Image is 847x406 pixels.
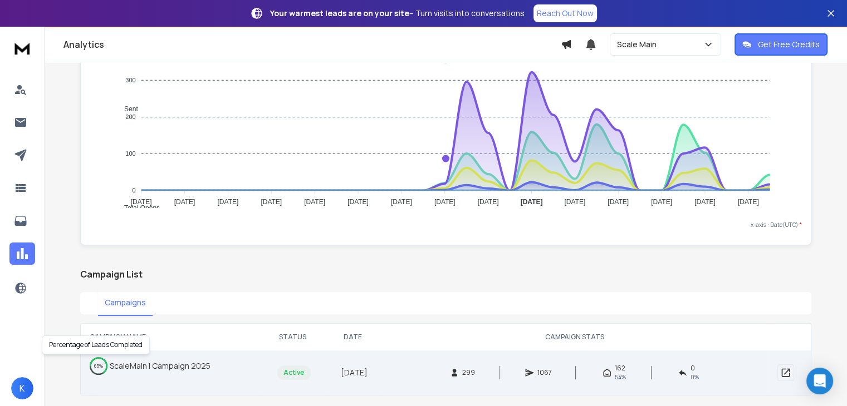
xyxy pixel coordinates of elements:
th: DATE [325,324,381,350]
div: Active [277,365,311,380]
tspan: 100 [125,150,135,157]
button: K [11,377,33,399]
img: logo [11,38,33,58]
div: Open Intercom Messenger [806,368,833,394]
tspan: [DATE] [651,198,672,206]
span: Total Opens [116,204,160,212]
h2: Campaign List [80,268,811,281]
span: 0 [691,364,695,373]
tspan: [DATE] [174,198,195,206]
strong: Your warmest leads are on your site [270,8,409,18]
div: Percentage of Leads Completed [42,335,150,354]
tspan: 300 [125,77,135,83]
button: Campaigns [98,290,153,316]
tspan: [DATE] [304,198,325,206]
button: Get Free Credits [735,33,828,56]
th: CAMPAIGN NAME [81,324,261,350]
tspan: [DATE] [694,198,716,206]
th: STATUS [261,324,325,350]
span: 299 [462,368,475,377]
tspan: [DATE] [347,198,369,206]
tspan: [DATE] [131,198,152,206]
p: x-axis : Date(UTC) [90,221,802,229]
tspan: [DATE] [261,198,282,206]
tspan: [DATE] [434,198,456,206]
a: Reach Out Now [533,4,597,22]
tspan: [DATE] [521,198,543,206]
tspan: [DATE] [608,198,629,206]
span: Sent [116,105,138,113]
td: ScaleMain | Campaign 2025 [81,350,259,382]
p: 65 % [94,360,103,372]
tspan: [DATE] [391,198,412,206]
th: CAMPAIGN STATS [381,324,768,350]
p: Get Free Credits [758,39,820,50]
tspan: 200 [125,113,135,120]
td: [DATE] [325,350,381,395]
h1: Analytics [63,38,561,51]
span: 54 % [615,373,626,382]
p: – Turn visits into conversations [270,8,525,19]
p: Scale Main [617,39,661,50]
span: 0 % [691,373,699,382]
tspan: [DATE] [565,198,586,206]
tspan: [DATE] [738,198,759,206]
tspan: [DATE] [478,198,499,206]
tspan: 0 [133,187,136,194]
p: Reach Out Now [537,8,594,19]
span: 1067 [537,368,552,377]
span: 162 [615,364,625,373]
tspan: [DATE] [218,198,239,206]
